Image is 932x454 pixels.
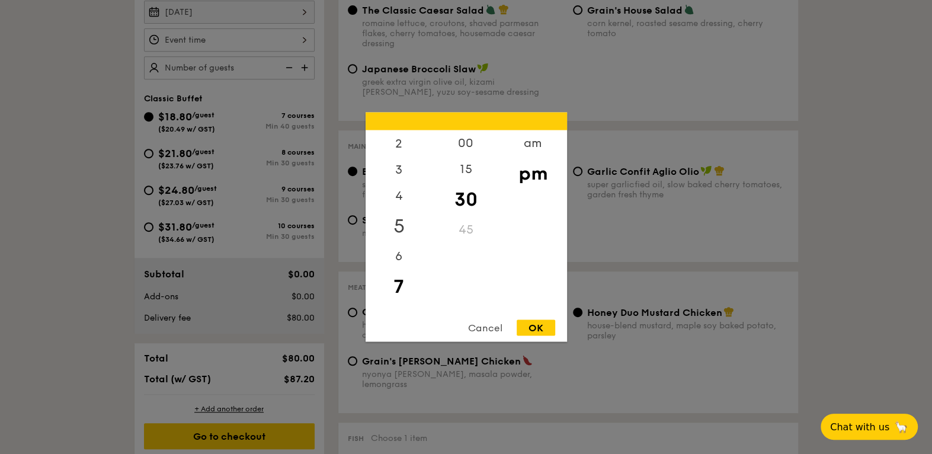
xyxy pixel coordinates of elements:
[366,183,433,209] div: 4
[433,156,499,183] div: 15
[366,157,433,183] div: 3
[433,130,499,156] div: 00
[821,414,918,440] button: Chat with us🦙
[366,131,433,157] div: 2
[517,320,555,336] div: OK
[456,320,514,336] div: Cancel
[366,209,433,244] div: 5
[499,156,566,191] div: pm
[366,270,433,304] div: 7
[366,304,433,330] div: 8
[366,244,433,270] div: 6
[433,217,499,243] div: 45
[894,420,908,434] span: 🦙
[433,183,499,217] div: 30
[499,130,566,156] div: am
[830,421,889,433] span: Chat with us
